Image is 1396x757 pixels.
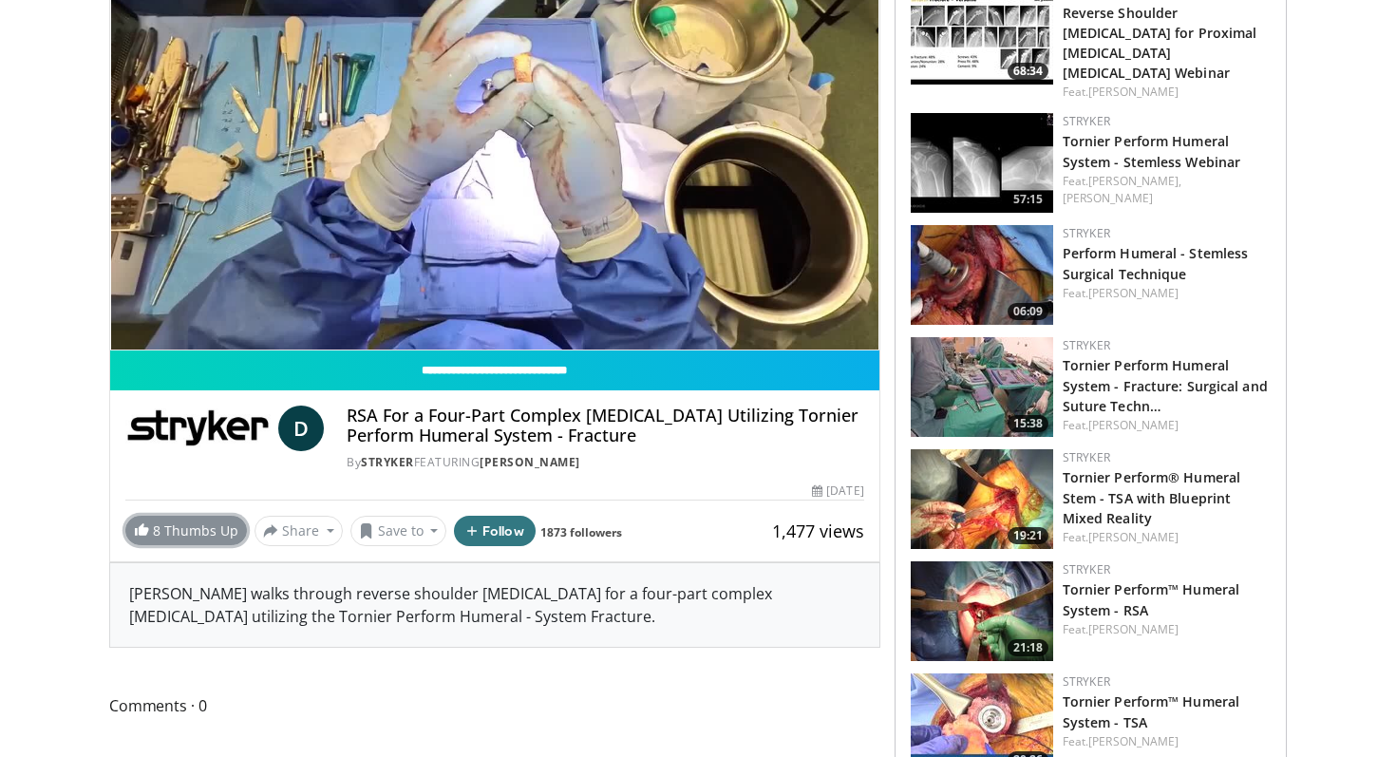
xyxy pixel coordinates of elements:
span: 68:34 [1008,63,1048,80]
a: 1873 followers [540,524,622,540]
a: [PERSON_NAME] [1088,621,1179,637]
div: Feat. [1063,417,1271,434]
div: [PERSON_NAME] walks through reverse shoulder [MEDICAL_DATA] for a four-part complex [MEDICAL_DATA... [110,563,879,647]
a: Perform Humeral - Stemless Surgical Technique [1063,244,1249,282]
button: Save to [350,516,447,546]
span: 06:09 [1008,303,1048,320]
a: [PERSON_NAME] [1088,417,1179,433]
img: 3ae8161b-4f83-4edc-aac2-d9c3cbe12a04.150x105_q85_crop-smart_upscale.jpg [911,113,1053,213]
span: 21:18 [1008,639,1048,656]
a: Tornier Perform™ Humeral System - RSA [1063,580,1239,618]
a: [PERSON_NAME] [1088,733,1179,749]
span: 8 [153,521,160,539]
img: 49870a89-1289-4bcf-be89-66894a47fa98.150x105_q85_crop-smart_upscale.jpg [911,337,1053,437]
a: [PERSON_NAME] [480,454,580,470]
img: Stryker [125,406,271,451]
a: [PERSON_NAME] [1088,529,1179,545]
a: Tornier Perform™ Humeral System - TSA [1063,692,1239,730]
a: Stryker [361,454,414,470]
span: 1,477 views [772,520,864,542]
a: [PERSON_NAME], [1088,173,1181,189]
a: 21:18 [911,561,1053,661]
a: 19:21 [911,449,1053,549]
a: Stryker [1063,225,1110,241]
a: [PERSON_NAME] [1088,84,1179,100]
a: D [278,406,324,451]
a: Stryker [1063,337,1110,353]
div: By FEATURING [347,454,863,471]
h4: RSA For a Four-Part Complex [MEDICAL_DATA] Utilizing Tornier Perform Humeral System - Fracture [347,406,863,446]
a: Stryker [1063,673,1110,690]
a: Reverse Shoulder [MEDICAL_DATA] for Proximal [MEDICAL_DATA] [MEDICAL_DATA] Webinar [1063,4,1257,82]
a: Tornier Perform Humeral System - Fracture: Surgical and Suture Techn… [1063,356,1268,414]
span: 15:38 [1008,415,1048,432]
span: 19:21 [1008,527,1048,544]
a: 57:15 [911,113,1053,213]
span: Comments 0 [109,693,880,718]
a: Tornier Perform® Humeral Stem - TSA with Blueprint Mixed Reality [1063,468,1240,526]
a: 06:09 [911,225,1053,325]
span: 57:15 [1008,191,1048,208]
a: [PERSON_NAME] [1088,285,1179,301]
a: Stryker [1063,113,1110,129]
div: Feat. [1063,84,1271,101]
div: Feat. [1063,173,1271,207]
img: 1b08e39d-474a-4fe3-8849-43e69b265824.150x105_q85_crop-smart_upscale.jpg [911,449,1053,549]
a: Stryker [1063,449,1110,465]
button: Follow [454,516,536,546]
a: Stryker [1063,561,1110,577]
img: eb5be16d-4729-4c3a-8f3f-bfef59f6286a.150x105_q85_crop-smart_upscale.jpg [911,561,1053,661]
div: Feat. [1063,529,1271,546]
div: Feat. [1063,733,1271,750]
a: [PERSON_NAME] [1063,190,1153,206]
div: [DATE] [812,483,863,500]
button: Share [255,516,343,546]
a: 15:38 [911,337,1053,437]
a: Tornier Perform Humeral System - Stemless Webinar [1063,132,1241,170]
div: Feat. [1063,285,1271,302]
a: 8 Thumbs Up [125,516,247,545]
img: fd96287c-ce25-45fb-ab34-2dcfaf53e3ee.150x105_q85_crop-smart_upscale.jpg [911,225,1053,325]
div: Feat. [1063,621,1271,638]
